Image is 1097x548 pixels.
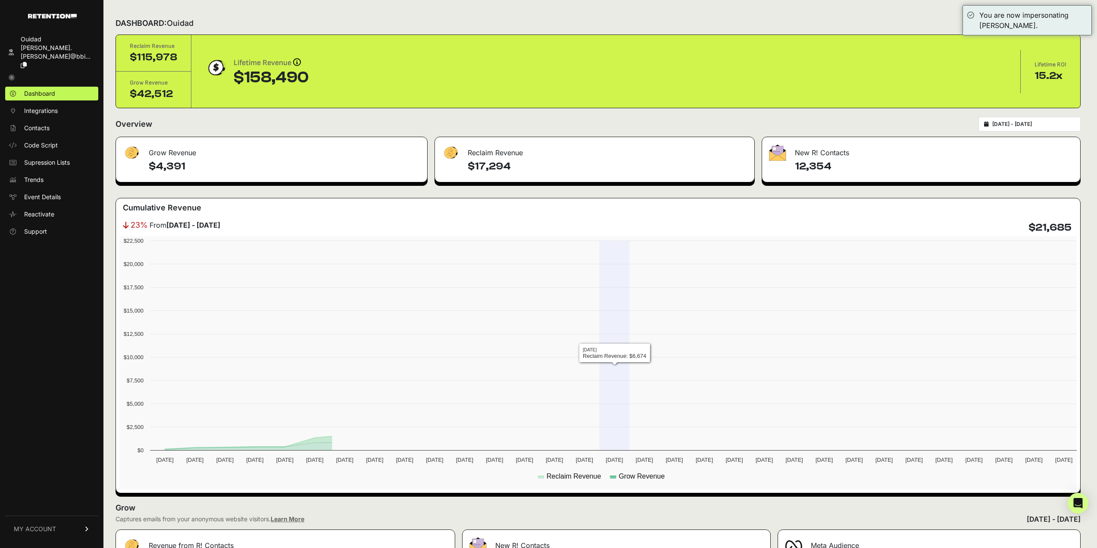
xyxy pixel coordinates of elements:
[1034,60,1066,69] div: Lifetime ROI
[906,457,923,463] text: [DATE]
[606,457,623,463] text: [DATE]
[156,457,174,463] text: [DATE]
[24,141,58,150] span: Code Script
[234,69,309,86] div: $158,490
[1028,221,1072,235] h4: $21,685
[966,457,983,463] text: [DATE]
[486,457,503,463] text: [DATE]
[516,457,533,463] text: [DATE]
[271,515,304,523] a: Learn More
[756,457,773,463] text: [DATE]
[5,32,98,72] a: Ouidad [PERSON_NAME].[PERSON_NAME]@bbi...
[123,202,201,214] h3: Cumulative Revenue
[124,354,144,360] text: $10,000
[5,190,98,204] a: Event Details
[1025,457,1043,463] text: [DATE]
[167,19,194,28] span: Ouidad
[116,515,304,523] div: Captures emails from your anonymous website visitors.
[785,457,803,463] text: [DATE]
[246,457,263,463] text: [DATE]
[979,10,1087,31] div: You are now impersonating [PERSON_NAME].
[995,457,1013,463] text: [DATE]
[127,401,144,407] text: $5,000
[21,35,95,44] div: Ouidad
[456,457,473,463] text: [DATE]
[123,144,140,161] img: fa-dollar-13500eef13a19c4ab2b9ed9ad552e47b0d9fc28b02b83b90ba0e00f96d6372e9.png
[426,457,443,463] text: [DATE]
[396,457,413,463] text: [DATE]
[116,137,427,163] div: Grow Revenue
[935,457,953,463] text: [DATE]
[124,307,144,314] text: $15,000
[696,457,713,463] text: [DATE]
[1068,493,1088,514] div: Open Intercom Messenger
[124,284,144,291] text: $17,500
[28,14,77,19] img: Retention.com
[24,175,44,184] span: Trends
[666,457,683,463] text: [DATE]
[547,473,601,480] text: Reclaim Revenue
[5,87,98,100] a: Dashboard
[130,87,177,101] div: $42,512
[21,44,91,60] span: [PERSON_NAME].[PERSON_NAME]@bbi...
[5,138,98,152] a: Code Script
[276,457,294,463] text: [DATE]
[636,457,653,463] text: [DATE]
[1055,457,1072,463] text: [DATE]
[468,160,747,173] h4: $17,294
[124,261,144,267] text: $20,000
[24,158,70,167] span: Supression Lists
[138,447,144,454] text: $0
[336,457,353,463] text: [DATE]
[130,78,177,87] div: Grow Revenue
[546,457,563,463] text: [DATE]
[234,57,309,69] div: Lifetime Revenue
[124,238,144,244] text: $22,500
[5,225,98,238] a: Support
[116,502,1081,514] h2: Grow
[24,210,54,219] span: Reactivate
[795,160,1073,173] h4: 12,354
[5,121,98,135] a: Contacts
[130,50,177,64] div: $115,978
[205,57,227,78] img: dollar-coin-05c43ed7efb7bc0c12610022525b4bbbb207c7efeef5aecc26f025e68dcafac9.png
[576,457,593,463] text: [DATE]
[116,17,194,29] h2: DASHBOARD:
[5,207,98,221] a: Reactivate
[769,144,786,161] img: fa-envelope-19ae18322b30453b285274b1b8af3d052b27d846a4fbe8435d1a52b978f639a2.png
[845,457,863,463] text: [DATE]
[1034,69,1066,83] div: 15.2x
[5,516,98,542] a: MY ACCOUNT
[306,457,323,463] text: [DATE]
[816,457,833,463] text: [DATE]
[762,137,1080,163] div: New R! Contacts
[435,137,754,163] div: Reclaim Revenue
[130,42,177,50] div: Reclaim Revenue
[24,106,58,115] span: Integrations
[150,220,220,230] span: From
[875,457,893,463] text: [DATE]
[24,193,61,201] span: Event Details
[619,473,665,480] text: Grow Revenue
[24,124,50,132] span: Contacts
[725,457,743,463] text: [DATE]
[149,160,420,173] h4: $4,391
[186,457,203,463] text: [DATE]
[442,144,459,161] img: fa-dollar-13500eef13a19c4ab2b9ed9ad552e47b0d9fc28b02b83b90ba0e00f96d6372e9.png
[5,156,98,169] a: Supression Lists
[14,525,56,533] span: MY ACCOUNT
[5,173,98,187] a: Trends
[124,331,144,337] text: $12,500
[24,89,55,98] span: Dashboard
[116,118,152,130] h2: Overview
[5,104,98,118] a: Integrations
[127,377,144,384] text: $7,500
[127,424,144,430] text: $2,500
[24,227,47,236] span: Support
[366,457,383,463] text: [DATE]
[216,457,234,463] text: [DATE]
[166,221,220,229] strong: [DATE] - [DATE]
[1027,514,1081,524] div: [DATE] - [DATE]
[131,219,148,231] span: 23%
